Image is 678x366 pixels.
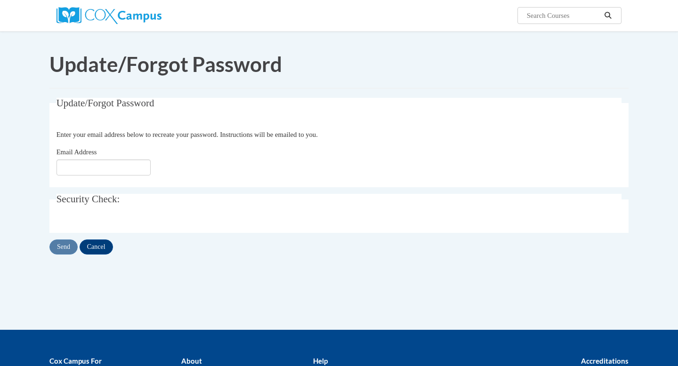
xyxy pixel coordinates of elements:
[604,12,613,19] i: 
[581,357,629,365] b: Accreditations
[56,11,161,19] a: Cox Campus
[56,131,318,138] span: Enter your email address below to recreate your password. Instructions will be emailed to you.
[313,357,328,365] b: Help
[601,10,615,21] button: Search
[49,357,102,365] b: Cox Campus For
[56,159,151,175] input: Email
[56,97,154,109] span: Update/Forgot Password
[49,52,282,76] span: Update/Forgot Password
[56,7,161,24] img: Cox Campus
[56,148,97,156] span: Email Address
[181,357,202,365] b: About
[56,193,120,205] span: Security Check:
[80,239,113,255] input: Cancel
[526,10,601,21] input: Search Courses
